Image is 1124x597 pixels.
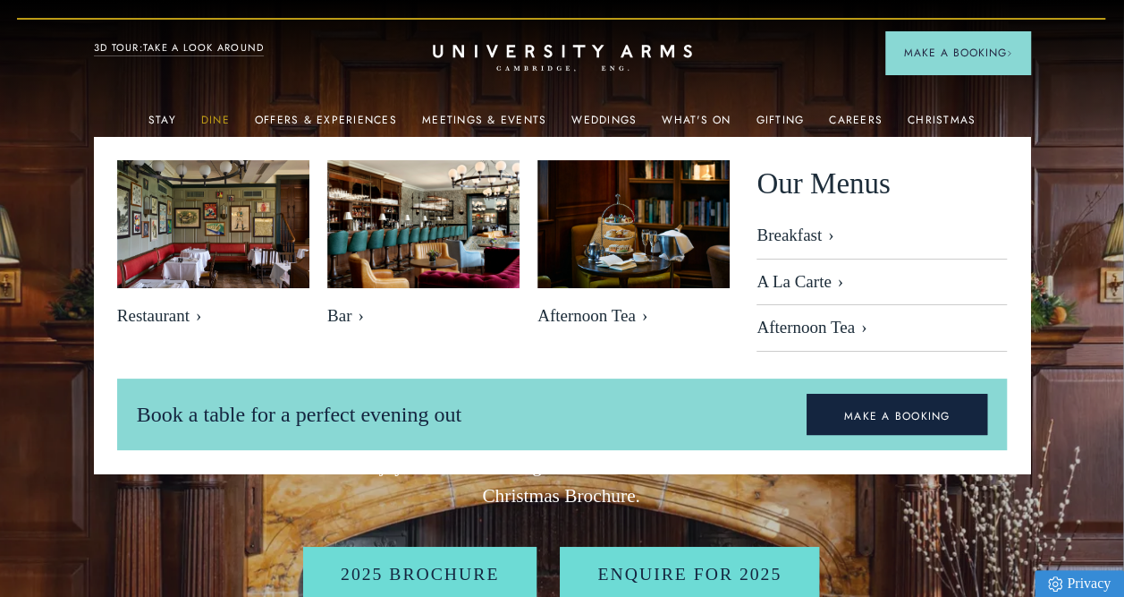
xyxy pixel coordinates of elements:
[117,160,309,288] img: image-bebfa3899fb04038ade422a89983545adfd703f7-2500x1667-jpg
[327,160,520,288] img: image-b49cb22997400f3f08bed174b2325b8c369ebe22-8192x5461-jpg
[756,305,1007,352] a: Afternoon Tea
[137,403,461,426] span: Book a table for a perfect evening out
[422,114,546,137] a: Meetings & Events
[908,114,976,137] a: Christmas
[255,114,397,137] a: Offers & Experiences
[201,114,230,137] a: Dine
[756,114,804,137] a: Gifting
[571,114,637,137] a: Weddings
[327,306,520,327] span: Bar
[1006,50,1012,56] img: Arrow icon
[537,160,730,288] img: image-eb2e3df6809416bccf7066a54a890525e7486f8d-2500x1667-jpg
[148,114,176,137] a: Stay
[756,226,1007,260] a: Breakfast
[903,45,1012,61] span: Make a Booking
[756,160,890,208] span: Our Menus
[1035,570,1124,597] a: Privacy
[117,306,309,327] span: Restaurant
[1048,576,1062,592] img: Privacy
[662,114,731,137] a: What's On
[433,45,692,72] a: Home
[756,260,1007,306] a: A La Carte
[537,160,730,336] a: image-eb2e3df6809416bccf7066a54a890525e7486f8d-2500x1667-jpg Afternoon Tea
[117,160,309,336] a: image-bebfa3899fb04038ade422a89983545adfd703f7-2500x1667-jpg Restaurant
[94,40,265,56] a: 3D TOUR:TAKE A LOOK AROUND
[829,114,883,137] a: Careers
[885,31,1030,74] button: Make a BookingArrow icon
[537,306,730,327] span: Afternoon Tea
[807,394,988,435] a: MAKE A BOOKING
[327,160,520,336] a: image-b49cb22997400f3f08bed174b2325b8c369ebe22-8192x5461-jpg Bar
